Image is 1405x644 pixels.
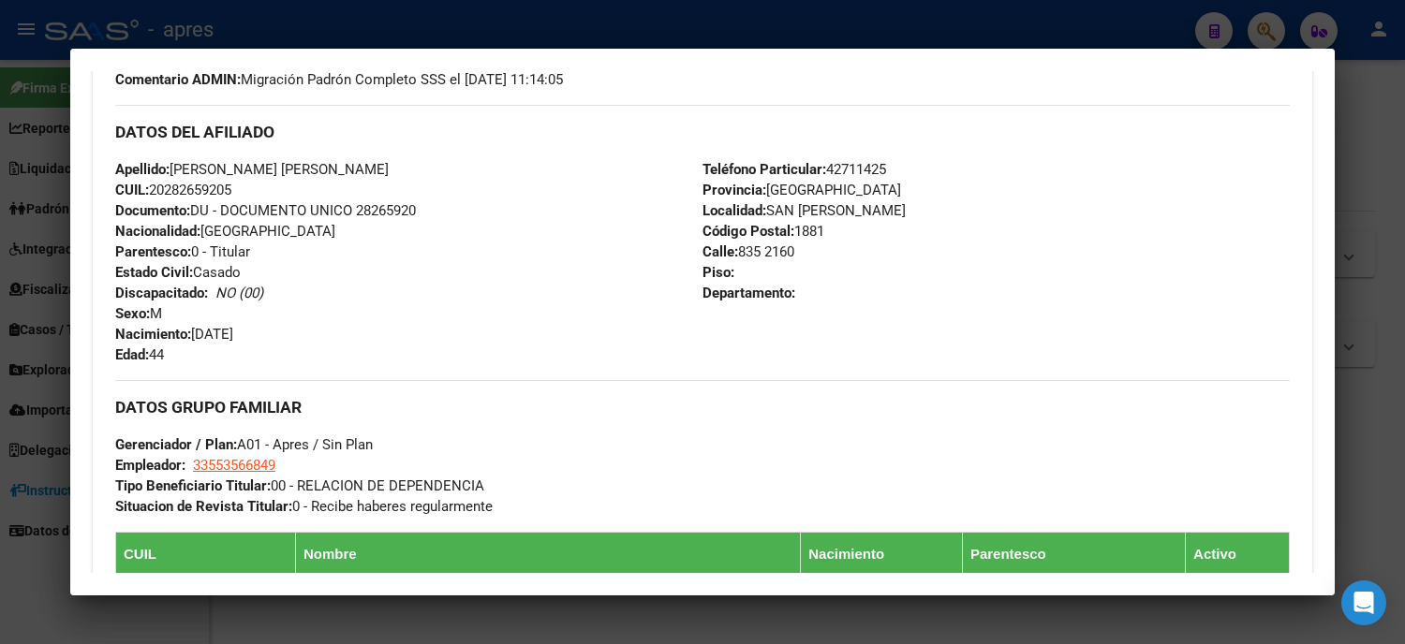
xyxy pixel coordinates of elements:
span: Casado [115,264,241,281]
strong: Calle: [702,243,738,260]
strong: Piso: [702,264,734,281]
strong: Edad: [115,346,149,363]
span: 0 - Recibe haberes regularmente [115,498,493,515]
span: 0 - Titular [115,243,250,260]
span: 00 - RELACION DE DEPENDENCIA [115,477,484,494]
strong: Localidad: [702,202,766,219]
strong: Documento: [115,202,190,219]
th: Nacimiento [801,532,963,576]
strong: Situacion de Revista Titular: [115,498,292,515]
div: Open Intercom Messenger [1341,580,1386,625]
span: 33553566849 [193,457,275,474]
strong: CUIL: [115,182,149,198]
th: CUIL [116,532,296,576]
strong: Nacimiento: [115,326,191,343]
strong: Comentario ADMIN: [115,71,241,88]
span: 835 2160 [702,243,794,260]
span: 42711425 [702,161,886,178]
strong: Departamento: [702,285,795,301]
th: Nombre [295,532,800,576]
span: [GEOGRAPHIC_DATA] [115,223,335,240]
strong: Discapacitado: [115,285,208,301]
span: 1881 [702,223,824,240]
th: Parentesco [962,532,1185,576]
strong: Provincia: [702,182,766,198]
span: A01 - Apres / Sin Plan [115,436,373,453]
span: [DATE] [115,326,233,343]
h3: DATOS GRUPO FAMILIAR [115,397,1290,417]
h3: DATOS DEL AFILIADO [115,122,1290,142]
strong: Código Postal: [702,223,794,240]
span: 44 [115,346,164,363]
span: DU - DOCUMENTO UNICO 28265920 [115,202,416,219]
span: [GEOGRAPHIC_DATA] [702,182,901,198]
strong: Empleador: [115,457,185,474]
span: M [115,305,162,322]
strong: Estado Civil: [115,264,193,281]
strong: Apellido: [115,161,170,178]
span: [PERSON_NAME] [PERSON_NAME] [115,161,389,178]
strong: Gerenciador / Plan: [115,436,237,453]
span: SAN [PERSON_NAME] [702,202,906,219]
strong: Teléfono Particular: [702,161,826,178]
strong: Tipo Beneficiario Titular: [115,477,271,494]
i: NO (00) [215,285,263,301]
strong: Nacionalidad: [115,223,200,240]
span: 20282659205 [115,182,231,198]
th: Activo [1186,532,1290,576]
strong: Parentesco: [115,243,191,260]
span: Migración Padrón Completo SSS el [DATE] 11:14:05 [115,69,563,90]
strong: Sexo: [115,305,150,322]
